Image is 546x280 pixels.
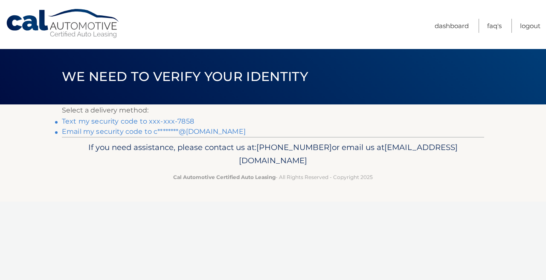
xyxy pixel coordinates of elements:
span: [PHONE_NUMBER] [256,142,332,152]
a: FAQ's [487,19,502,33]
a: Dashboard [435,19,469,33]
p: If you need assistance, please contact us at: or email us at [67,141,479,168]
a: Email my security code to c********@[DOMAIN_NAME] [62,127,246,136]
p: Select a delivery method: [62,104,484,116]
a: Text my security code to xxx-xxx-7858 [62,117,194,125]
a: Logout [520,19,540,33]
a: Cal Automotive [6,9,121,39]
span: We need to verify your identity [62,69,308,84]
p: - All Rights Reserved - Copyright 2025 [67,173,479,182]
strong: Cal Automotive Certified Auto Leasing [173,174,276,180]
